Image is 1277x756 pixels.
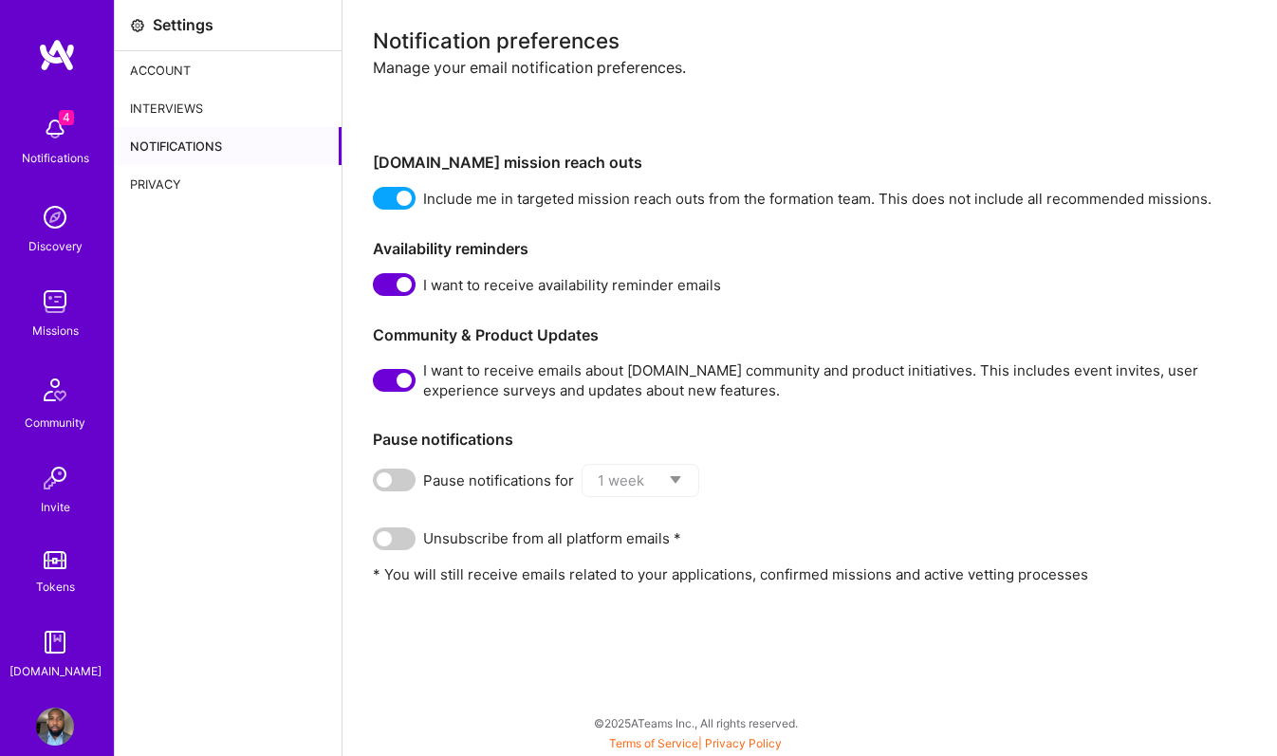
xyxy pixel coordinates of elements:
[423,470,574,490] span: Pause notifications for
[423,275,721,295] span: I want to receive availability reminder emails
[373,240,1247,258] h3: Availability reminders
[115,165,342,203] div: Privacy
[115,89,342,127] div: Interviews
[115,51,342,89] div: Account
[9,661,102,681] div: [DOMAIN_NAME]
[32,367,78,413] img: Community
[36,623,74,661] img: guide book
[22,148,89,168] div: Notifications
[44,551,66,569] img: tokens
[609,736,782,750] span: |
[36,577,75,597] div: Tokens
[609,736,698,750] a: Terms of Service
[36,708,74,746] img: User Avatar
[59,110,74,125] span: 4
[373,564,1247,584] p: * You will still receive emails related to your applications, confirmed missions and active vetti...
[36,459,74,497] img: Invite
[373,326,1247,344] h3: Community & Product Updates
[36,198,74,236] img: discovery
[115,127,342,165] div: Notifications
[38,38,76,72] img: logo
[373,431,1247,449] h3: Pause notifications
[32,321,79,341] div: Missions
[114,699,1277,747] div: © 2025 ATeams Inc., All rights reserved.
[36,283,74,321] img: teamwork
[373,154,1247,172] h3: [DOMAIN_NAME] mission reach outs
[423,360,1247,400] span: I want to receive emails about [DOMAIN_NAME] community and product initiatives. This includes eve...
[153,15,213,35] div: Settings
[28,236,83,256] div: Discovery
[36,110,74,148] img: bell
[31,708,79,746] a: User Avatar
[373,30,1247,50] div: Notification preferences
[705,736,782,750] a: Privacy Policy
[25,413,85,433] div: Community
[130,18,145,33] i: icon Settings
[423,528,681,548] span: Unsubscribe from all platform emails *
[423,189,1212,209] span: Include me in targeted mission reach outs from the formation team. This does not include all reco...
[41,497,70,517] div: Invite
[373,58,1247,138] div: Manage your email notification preferences.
